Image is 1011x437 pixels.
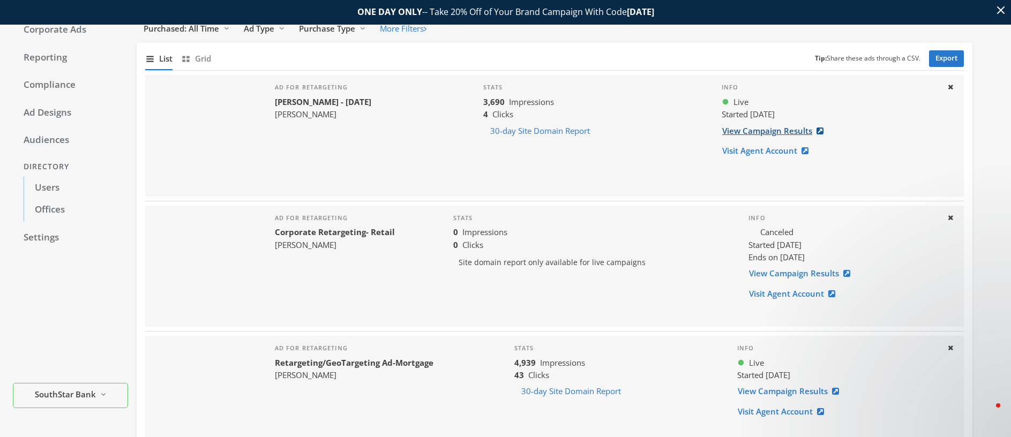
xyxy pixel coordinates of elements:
h4: Info [748,214,938,222]
b: Tip: [815,54,827,63]
button: 30-day Site Domain Report [483,121,597,141]
small: Share these ads through a CSV. [815,54,920,64]
button: Purchased: All Time [137,19,237,39]
b: 4,939 [514,357,536,368]
span: Clicks [528,370,549,380]
a: Visit Agent Account [737,402,831,421]
span: Impressions [509,96,554,107]
div: [PERSON_NAME] [275,108,371,120]
h4: Info [722,84,938,91]
span: Live [749,357,764,369]
b: 3,690 [483,96,505,107]
span: Clicks [462,239,483,250]
div: Directory [13,157,128,177]
a: Audiences [13,129,128,152]
button: Purchase Type [292,19,373,39]
a: Corporate Ads [13,19,128,41]
a: Visit Agent Account [748,284,842,304]
span: Live [733,96,748,108]
h4: Stats [514,344,720,352]
button: Grid [181,47,211,70]
button: Ad Type [237,19,292,39]
h4: Ad for retargeting [275,344,433,352]
div: Started [DATE] [737,369,938,381]
span: SouthStar Bank [35,388,96,401]
div: Started [DATE] [722,108,938,120]
iframe: Intercom notifications message [797,333,1011,408]
a: View Campaign Results [737,381,846,401]
div: [PERSON_NAME] [275,239,395,251]
b: 0 [453,239,458,250]
a: Settings [13,227,128,249]
a: Compliance [13,74,128,96]
a: View Campaign Results [722,121,830,141]
span: Grid [195,52,211,65]
span: Ends on [DATE] [748,252,805,262]
a: View Campaign Results [748,263,857,283]
a: Export [929,50,964,67]
span: Impressions [540,357,585,368]
span: Purchase Type [299,23,355,34]
span: Purchased: All Time [144,23,219,34]
h4: Stats [453,214,732,222]
span: List [159,52,173,65]
b: 43 [514,370,524,380]
b: 4 [483,109,488,119]
b: [PERSON_NAME] - [DATE] [275,96,371,107]
button: More Filters [373,19,433,39]
span: Ad Type [244,23,274,34]
span: Impressions [462,227,507,237]
a: Reporting [13,47,128,69]
div: [PERSON_NAME] [275,369,433,381]
a: Offices [24,199,128,221]
p: Site domain report only available for live campaigns [453,251,732,274]
button: SouthStar Bank [13,383,128,408]
h4: Info [737,344,938,352]
button: 30-day Site Domain Report [514,381,628,401]
span: Clicks [492,109,513,119]
button: List [145,47,173,70]
iframe: Intercom live chat [975,401,1000,426]
a: Users [24,177,128,199]
a: Visit Agent Account [722,141,815,161]
b: Corporate Retargeting- Retail [275,227,395,237]
h4: Stats [483,84,705,91]
h4: Ad for retargeting [275,84,371,91]
a: Ad Designs [13,102,128,124]
b: Retargeting/GeoTargeting Ad-Mortgage [275,357,433,368]
b: 0 [453,227,458,237]
span: Canceled [760,226,793,238]
h4: Ad for retargeting [275,214,395,222]
div: Started [DATE] [748,239,938,251]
